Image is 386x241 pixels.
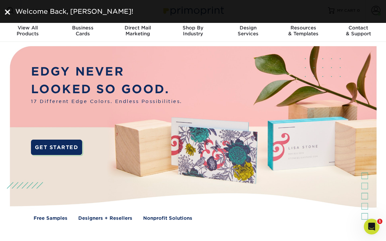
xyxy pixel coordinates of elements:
a: Contact& Support [331,21,386,42]
div: Services [221,25,276,37]
span: Resources [276,25,331,31]
div: & Support [331,25,386,37]
div: & Templates [276,25,331,37]
a: Designers + Resellers [78,215,132,221]
span: Shop By [165,25,220,31]
span: Business [55,25,110,31]
a: BusinessCards [55,21,110,42]
img: close [5,9,10,15]
a: GET STARTED [31,140,82,155]
span: Design [221,25,276,31]
div: Cards [55,25,110,37]
a: Resources& Templates [276,21,331,42]
iframe: Intercom live chat [364,219,379,234]
span: 17 Different Edge Colors. Endless Possibilities. [31,98,182,105]
div: Industry [165,25,220,37]
span: Direct Mail [110,25,165,31]
a: DesignServices [221,21,276,42]
a: Shop ByIndustry [165,21,220,42]
a: Direct MailMarketing [110,21,165,42]
div: Marketing [110,25,165,37]
a: Nonprofit Solutions [143,215,192,221]
span: 1 [377,219,382,224]
span: Contact [331,25,386,31]
p: EDGY NEVER [31,63,182,80]
p: LOOKED SO GOOD. [31,80,182,98]
a: Free Samples [34,215,67,221]
span: Welcome Back, [PERSON_NAME]! [15,8,133,15]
